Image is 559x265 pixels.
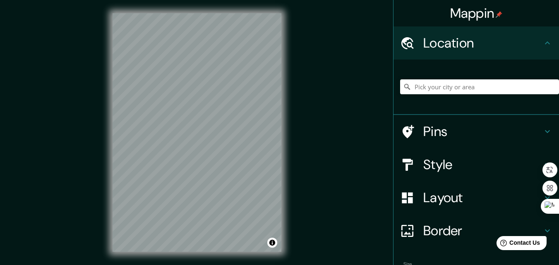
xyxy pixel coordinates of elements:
[423,222,542,239] h4: Border
[113,13,281,252] canvas: Map
[423,123,542,140] h4: Pins
[423,156,542,173] h4: Style
[393,115,559,148] div: Pins
[450,5,503,21] h4: Mappin
[393,148,559,181] div: Style
[267,238,277,248] button: Toggle attribution
[400,79,559,94] input: Pick your city or area
[423,189,542,206] h4: Layout
[393,26,559,60] div: Location
[393,181,559,214] div: Layout
[485,233,550,256] iframe: Help widget launcher
[496,11,502,18] img: pin-icon.png
[393,214,559,247] div: Border
[423,35,542,51] h4: Location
